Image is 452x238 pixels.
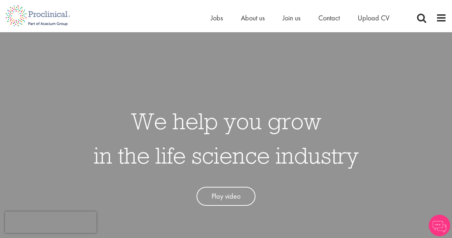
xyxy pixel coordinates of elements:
a: Upload CV [358,13,389,23]
img: Chatbot [429,215,450,236]
a: Contact [318,13,340,23]
a: Jobs [211,13,223,23]
h1: We help you grow in the life science industry [94,104,359,173]
a: Join us [283,13,300,23]
a: About us [241,13,265,23]
a: Play video [197,187,255,206]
